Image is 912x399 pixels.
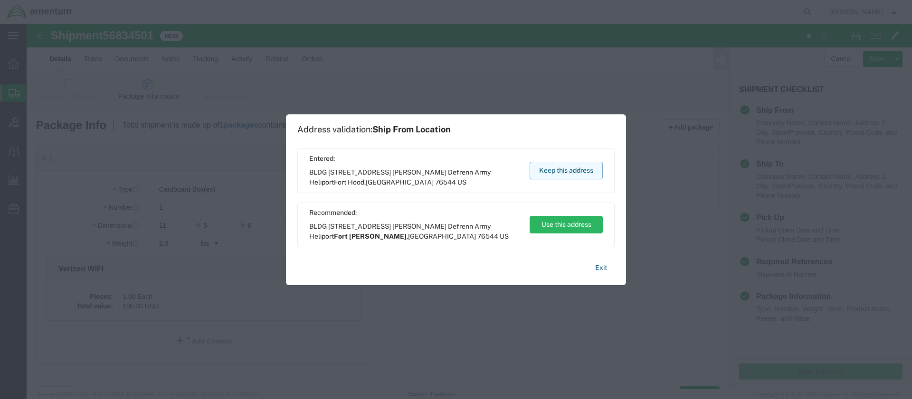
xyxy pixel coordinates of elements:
[457,178,466,186] span: US
[366,178,434,186] span: [GEOGRAPHIC_DATA]
[530,162,603,179] button: Keep this address
[588,260,615,276] button: Exit
[309,167,521,187] span: BLDG [STREET_ADDRESS] [PERSON_NAME] Defrenn Army Heliport ,
[500,232,509,240] span: US
[309,222,521,241] span: BLDG [STREET_ADDRESS] [PERSON_NAME] Defrenn Army Heliport ,
[530,216,603,233] button: Use this address
[408,232,476,240] span: [GEOGRAPHIC_DATA]
[309,208,521,218] span: Recommended:
[372,124,451,134] span: Ship From Location
[477,232,498,240] span: 76544
[297,124,451,135] h1: Address validation:
[334,232,407,240] span: Fort [PERSON_NAME]
[334,178,364,186] span: Fort Hood
[435,178,456,186] span: 76544
[309,154,521,164] span: Entered:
